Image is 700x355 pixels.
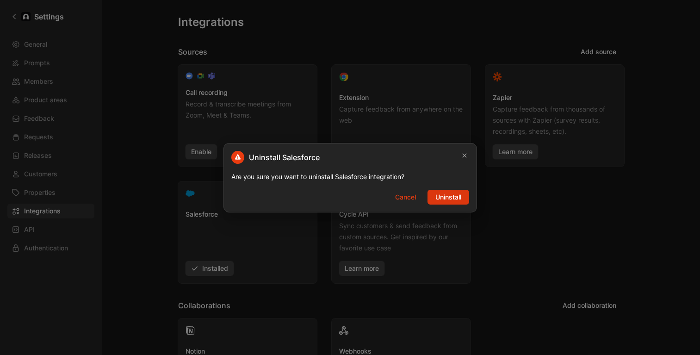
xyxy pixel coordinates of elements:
button: Cancel [387,190,424,205]
span: Uninstall [435,192,461,203]
button: Uninstall [427,190,469,205]
span: Cancel [395,192,416,203]
p: Are you sure you want to uninstall Salesforce integration? [231,171,469,182]
h2: Uninstall Salesforce [231,151,320,164]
